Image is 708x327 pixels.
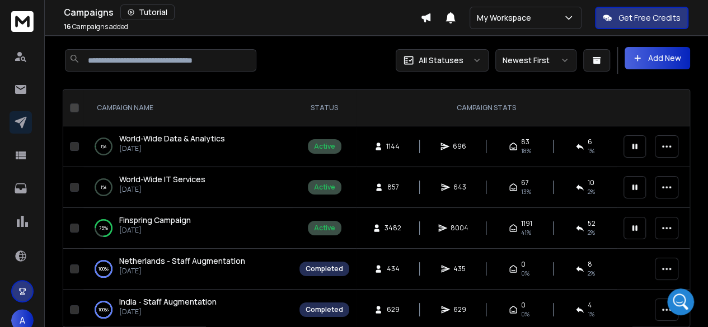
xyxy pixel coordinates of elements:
div: Completed [306,305,343,314]
span: 13 % [521,187,531,196]
button: Add New [625,47,690,69]
span: 83 [521,138,529,146]
span: 6 [588,138,592,146]
p: 1 % [101,182,106,193]
button: Newest First [495,49,576,72]
span: 629 [386,305,399,314]
span: 696 [453,142,466,151]
div: Campaigns [64,4,420,20]
button: Emoji picker [35,241,44,250]
span: 1 % [588,310,594,319]
span: 3482 [385,224,401,233]
div: in zapmail. [163,58,206,69]
span: 1 % [588,146,594,155]
div: Lakshita says… [9,84,215,192]
span: 0 % [521,269,529,278]
p: Get Free Credits [618,12,681,23]
p: 100 % [99,263,109,274]
div: Active [314,142,335,151]
p: All Statuses [419,55,463,66]
p: [DATE] [119,267,245,276]
div: u can export now.. payment is done [65,32,206,44]
span: 1191 [521,219,532,228]
td: 1%World-Wide Data & Analytics[DATE] [83,126,293,167]
span: 2 % [588,228,595,237]
span: 10 [588,178,594,187]
div: Active [314,224,335,233]
div: Lakshita says… [9,192,215,302]
span: 52 [588,219,596,228]
td: 100%Netherlands - Staff Augmentation[DATE] [83,249,293,290]
span: 4 [588,301,592,310]
button: Tutorial [120,4,175,20]
span: Netherlands - Staff Augmentation [119,255,245,266]
span: 2 % [588,187,595,196]
button: Home [175,4,196,26]
span: 1144 [386,142,400,151]
span: 41 % [521,228,531,237]
span: 2 % [588,269,595,278]
span: 857 [387,183,398,192]
button: Upload attachment [17,241,26,250]
div: Completed [306,264,343,273]
div: I was able to find the campaign. They may have sent 136 emails previously due to the disconnectio... [9,192,184,282]
th: CAMPAIGN NAME [83,90,293,126]
span: 16 [64,22,71,31]
p: [DATE] [119,144,225,153]
span: Finspring Campaign [119,215,191,225]
p: My Workspace [477,12,536,23]
div: in zapmail. [154,51,215,75]
div: Ankit says… [9,51,215,84]
img: Profile image for Lakshita [32,6,50,24]
span: 18 % [521,146,531,155]
span: 0 [521,301,526,310]
button: Send a message… [192,236,210,254]
p: [DATE] [119,185,205,194]
a: Netherlands - Staff Augmentation [119,255,245,267]
p: 75 % [99,222,108,234]
span: 435 [453,264,466,273]
textarea: Message… [10,217,214,236]
span: 8 [588,260,592,269]
td: 1%World-Wide IT Services[DATE] [83,167,293,208]
div: Active [314,183,335,192]
iframe: Intercom live chat [667,288,694,315]
button: Start recording [71,241,80,250]
div: Ankit says… [9,26,215,51]
div: Hey Ankit, you can simply re-export all the inboxes from zapmail to ReachInbox to reconnect them.... [9,84,184,191]
p: Campaigns added [64,22,128,31]
div: Regarding your campaign, it could be because of the errors in the mailboxes. Could you please sha... [18,140,175,184]
span: 434 [386,264,399,273]
span: 0 [521,260,526,269]
div: I was able to find the campaign. They may have sent 136 emails previously due to the disconnectio... [18,198,175,275]
span: 8004 [451,224,468,233]
a: World-Wide Data & Analytics [119,133,225,144]
div: Close [196,4,217,25]
a: World-Wide IT Services [119,174,205,185]
span: 67 [521,178,529,187]
button: Gif picker [53,241,62,250]
p: 1 % [101,141,106,152]
a: Finspring Campaign [119,215,191,226]
span: India - Staff Augmentation [119,296,217,307]
div: u can export now.. payment is done [57,26,215,50]
p: Active in the last 15m [54,14,134,25]
p: [DATE] [119,226,191,235]
td: 75%Finspring Campaign[DATE] [83,208,293,249]
button: go back [7,4,29,26]
span: 629 [453,305,466,314]
p: [DATE] [119,307,217,316]
button: Get Free Credits [595,7,688,29]
div: Hey Ankit, you can simply re-export all the inboxes from zapmail to ReachInbox to reconnect them.... [18,91,175,135]
span: 0 % [521,310,529,319]
a: India - Staff Augmentation [119,296,217,307]
h1: Lakshita [54,6,92,14]
th: CAMPAIGN STATS [356,90,617,126]
p: 100 % [99,304,109,315]
span: 643 [453,183,466,192]
th: STATUS [293,90,356,126]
